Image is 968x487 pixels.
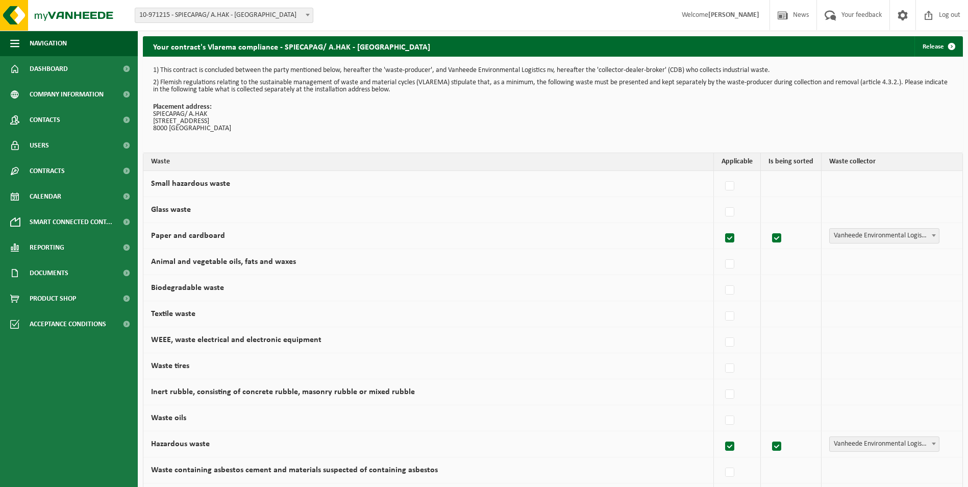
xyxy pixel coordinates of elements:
span: Product Shop [30,286,76,311]
span: Contracts [30,158,65,184]
p: SPIECAPAG/ A.HAK [STREET_ADDRESS] 8000 [GEOGRAPHIC_DATA] [153,104,953,132]
label: Glass waste [151,206,191,214]
label: Animal and vegetable oils, fats and waxes [151,258,296,266]
label: Hazardous waste [151,440,210,448]
span: Company information [30,82,104,107]
strong: Placement address: [153,103,212,111]
a: Release [914,36,962,57]
label: WEEE, waste electrical and electronic equipment [151,336,321,344]
span: Contacts [30,107,60,133]
th: Waste collector [822,153,962,171]
label: Textile waste [151,310,195,318]
label: Waste containing asbestos cement and materials suspected of containing asbestos [151,466,438,474]
th: Applicable [714,153,761,171]
span: Reporting [30,235,64,260]
span: Calendar [30,184,61,209]
p: 2) Flemish regulations relating to the sustainable management of waste and material cycles (VLARE... [153,79,953,93]
span: Vanheede Environmental Logistics [830,229,939,243]
strong: [PERSON_NAME] [708,11,759,19]
span: 10-971215 - SPIECAPAG/ A.HAK - BRUGGE [135,8,313,22]
p: 1) This contract is concluded between the party mentioned below, hereafter the 'waste-producer', ... [153,67,953,74]
span: 10-971215 - SPIECAPAG/ A.HAK - BRUGGE [135,8,313,23]
span: Vanheede Environmental Logistics [830,437,939,451]
span: Vanheede Environmental Logistics [829,436,939,452]
label: Inert rubble, consisting of concrete rubble, masonry rubble or mixed rubble [151,388,415,396]
th: Is being sorted [761,153,822,171]
span: Users [30,133,49,158]
span: Documents [30,260,68,286]
label: Waste oils [151,414,186,422]
label: Waste tires [151,362,189,370]
span: Acceptance conditions [30,311,106,337]
span: Vanheede Environmental Logistics [829,228,939,243]
span: Dashboard [30,56,68,82]
label: Biodegradable waste [151,284,224,292]
label: Paper and cardboard [151,232,225,240]
span: Smart connected cont... [30,209,112,235]
label: Small hazardous waste [151,180,230,188]
span: Navigation [30,31,67,56]
h2: Your contract's Vlarema compliance - SPIECAPAG/ A.HAK - [GEOGRAPHIC_DATA] [143,36,440,56]
th: Waste [143,153,714,171]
